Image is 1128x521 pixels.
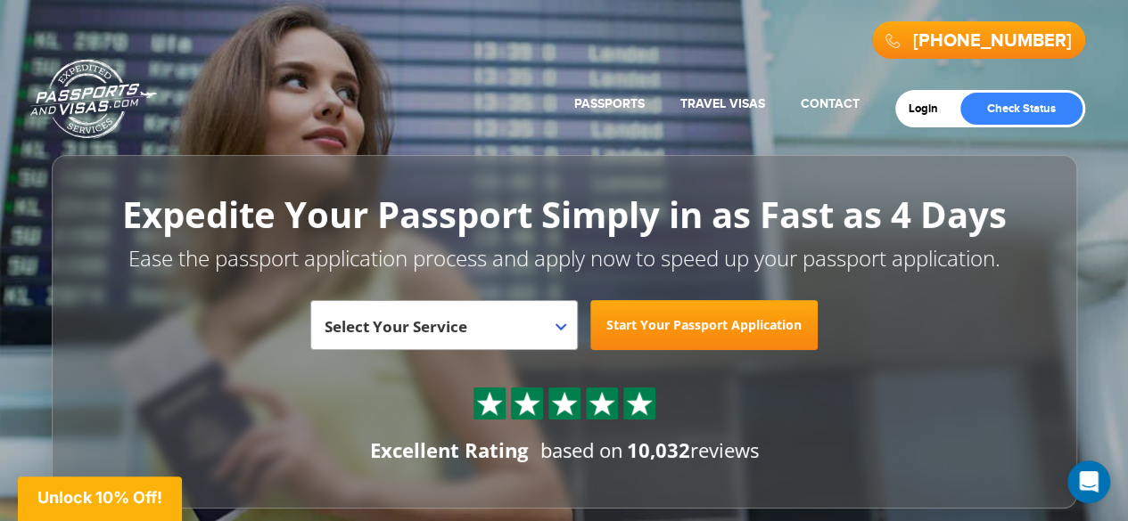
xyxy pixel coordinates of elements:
[960,93,1083,125] a: Check Status
[92,243,1037,273] p: Ease the passport application process and apply now to speed up your passport application.
[680,96,765,111] a: Travel Visas
[589,390,615,417] img: Sprite St
[18,476,182,521] div: Unlock 10% Off!
[909,102,951,116] a: Login
[627,436,759,463] span: reviews
[574,96,645,111] a: Passports
[627,436,690,463] strong: 10,032
[310,300,578,350] span: Select Your Service
[514,390,540,417] img: Sprite St
[801,96,860,111] a: Contact
[92,195,1037,234] h1: Expedite Your Passport Simply in as Fast as 4 Days
[325,307,559,357] span: Select Your Service
[370,436,528,464] div: Excellent Rating
[30,59,157,139] a: Passports & [DOMAIN_NAME]
[590,300,818,350] a: Start Your Passport Application
[540,436,623,463] span: based on
[476,390,503,417] img: Sprite St
[37,488,162,507] span: Unlock 10% Off!
[913,30,1072,52] a: [PHONE_NUMBER]
[325,316,467,337] span: Select Your Service
[551,390,578,417] img: Sprite St
[626,390,653,417] img: Sprite St
[1067,460,1110,503] div: Open Intercom Messenger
